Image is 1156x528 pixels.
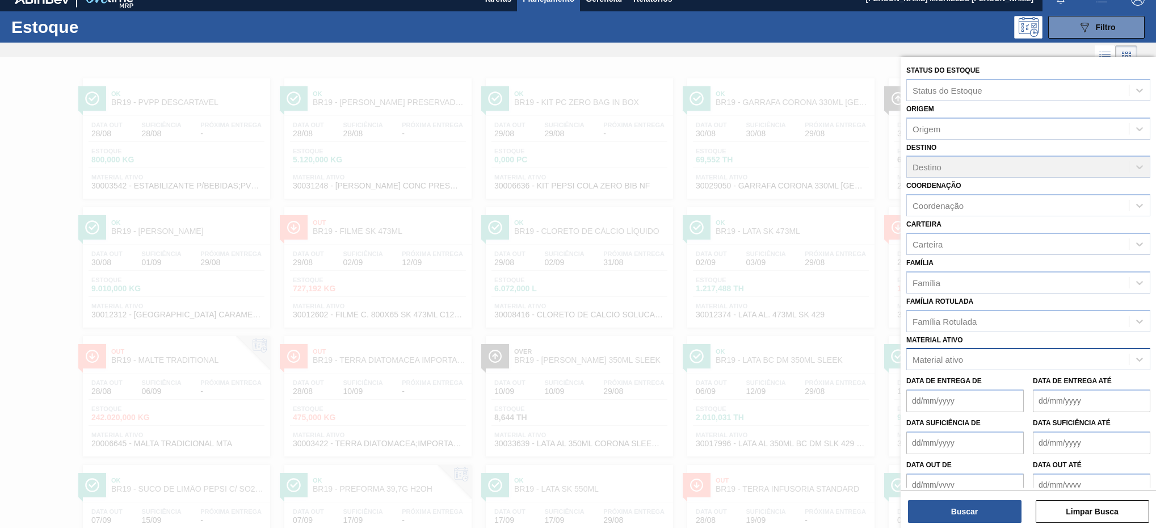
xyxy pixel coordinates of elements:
[1096,23,1116,32] span: Filtro
[906,377,982,385] label: Data de Entrega de
[1095,45,1116,67] div: Visão em Lista
[913,201,964,211] div: Coordenação
[906,336,963,344] label: Material ativo
[1033,377,1112,385] label: Data de Entrega até
[906,105,934,113] label: Origem
[913,124,940,133] div: Origem
[913,316,977,326] div: Família Rotulada
[913,278,940,287] div: Família
[1033,473,1150,496] input: dd/mm/yyyy
[906,431,1024,454] input: dd/mm/yyyy
[1033,431,1150,454] input: dd/mm/yyyy
[913,239,943,249] div: Carteira
[906,461,952,469] label: Data out de
[906,144,936,152] label: Destino
[1116,45,1137,67] div: Visão em Cards
[906,473,1024,496] input: dd/mm/yyyy
[1033,419,1111,427] label: Data suficiência até
[913,85,982,95] div: Status do Estoque
[906,297,973,305] label: Família Rotulada
[1014,16,1042,39] div: Pogramando: nenhum usuário selecionado
[906,259,934,267] label: Família
[1048,16,1145,39] button: Filtro
[906,182,961,190] label: Coordenação
[906,66,980,74] label: Status do Estoque
[906,419,981,427] label: Data suficiência de
[906,220,941,228] label: Carteira
[1033,389,1150,412] input: dd/mm/yyyy
[913,355,963,364] div: Material ativo
[906,389,1024,412] input: dd/mm/yyyy
[11,20,183,33] h1: Estoque
[1033,461,1082,469] label: Data out até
